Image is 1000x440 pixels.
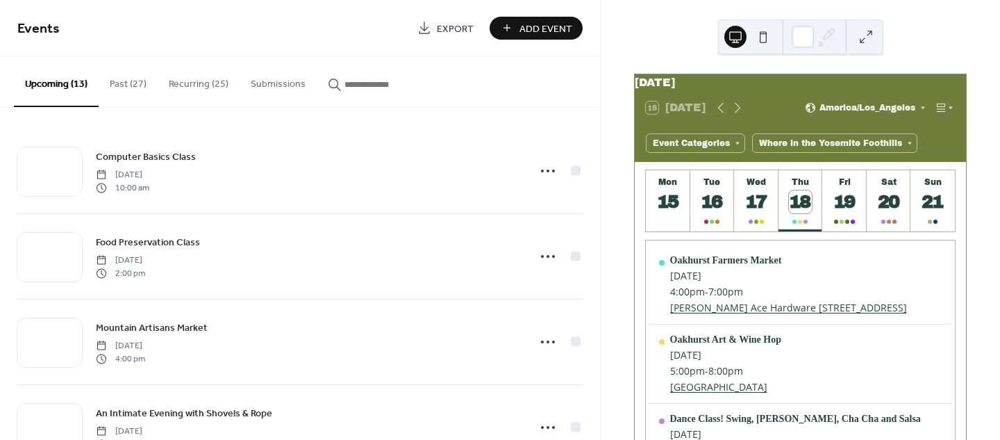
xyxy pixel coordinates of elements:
[670,414,921,425] div: Dance Class! Swing, [PERSON_NAME], Cha Cha and Salsa
[705,285,708,298] span: -
[96,267,145,279] span: 2:00 pm
[910,170,955,231] button: Sun21
[922,190,944,213] div: 21
[96,407,272,421] span: An Intimate Evening with Shovels & Rope
[708,364,743,377] span: 8:00pm
[867,170,911,231] button: Sat20
[670,364,705,377] span: 5:00pm
[670,380,782,393] a: [GEOGRAPHIC_DATA]
[96,150,196,165] span: Computer Basics Class
[833,190,856,213] div: 19
[783,177,819,187] div: Thu
[657,190,680,213] div: 15
[96,169,149,181] span: [DATE]
[708,285,743,298] span: 7:00pm
[519,22,572,36] span: Add Event
[690,170,735,231] button: Tue16
[437,22,474,36] span: Export
[701,190,724,213] div: 16
[96,236,200,250] span: Food Preservation Class
[670,269,907,282] div: [DATE]
[240,56,317,106] button: Submissions
[877,190,900,213] div: 20
[738,177,774,187] div: Wed
[17,15,60,42] span: Events
[96,352,145,365] span: 4:00 pm
[646,170,690,231] button: Mon15
[915,177,951,187] div: Sun
[158,56,240,106] button: Recurring (25)
[96,181,149,194] span: 10:00 am
[819,104,915,112] span: America/Los_Angeles
[789,190,812,213] div: 18
[822,170,867,231] button: Fri19
[705,364,708,377] span: -
[96,149,196,165] a: Computer Basics Class
[96,405,272,421] a: An Intimate Evening with Shovels & Rope
[407,17,484,40] a: Export
[670,334,782,345] div: Oakhurst Art & Wine Hop
[635,74,966,91] div: [DATE]
[826,177,862,187] div: Fri
[650,177,686,187] div: Mon
[96,234,200,250] a: Food Preservation Class
[670,285,705,298] span: 4:00pm
[670,348,782,361] div: [DATE]
[734,170,778,231] button: Wed17
[745,190,768,213] div: 17
[96,320,208,336] a: Mountain Artisans Market
[99,56,158,106] button: Past (27)
[670,255,907,266] div: Oakhurst Farmers Market
[14,56,99,107] button: Upcoming (13)
[490,17,583,40] button: Add Event
[96,321,208,336] span: Mountain Artisans Market
[96,254,145,267] span: [DATE]
[96,425,145,438] span: [DATE]
[694,177,731,187] div: Tue
[96,340,145,352] span: [DATE]
[670,301,907,314] a: [PERSON_NAME] Ace Hardware [STREET_ADDRESS]
[778,170,823,231] button: Thu18
[871,177,907,187] div: Sat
